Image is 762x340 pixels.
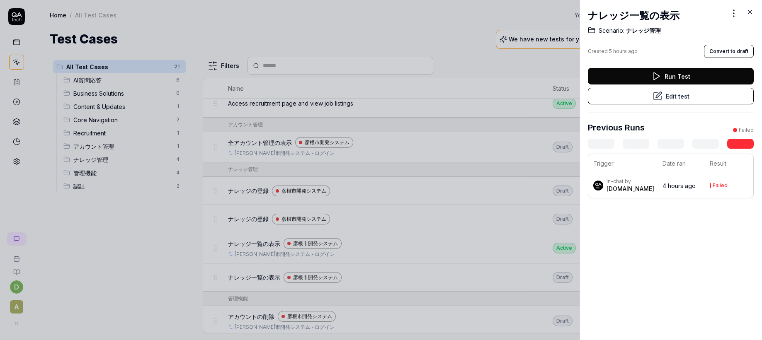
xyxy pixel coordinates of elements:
button: Run Test [588,68,754,84]
div: Failed [739,126,754,134]
div: Failed [713,183,728,188]
button: Convert to draft [704,45,754,58]
th: Result [705,154,753,173]
span: Scenario: [599,27,624,35]
img: 7ccf6c19-61ad-4a6c-8811-018b02a1b829.jpg [593,181,603,190]
h3: Previous Runs [588,121,645,134]
div: In-chat by [607,178,654,185]
span: ナレッジ管理 [624,27,661,35]
time: 4 hours ago [663,182,696,189]
th: Date ran [658,154,705,173]
h2: ナレッジ一覧の表示 [588,8,679,23]
time: 5 hours ago [609,48,638,54]
div: [DOMAIN_NAME] [607,185,654,193]
div: Created [588,48,638,55]
button: Edit test [588,88,754,104]
th: Trigger [588,154,658,173]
